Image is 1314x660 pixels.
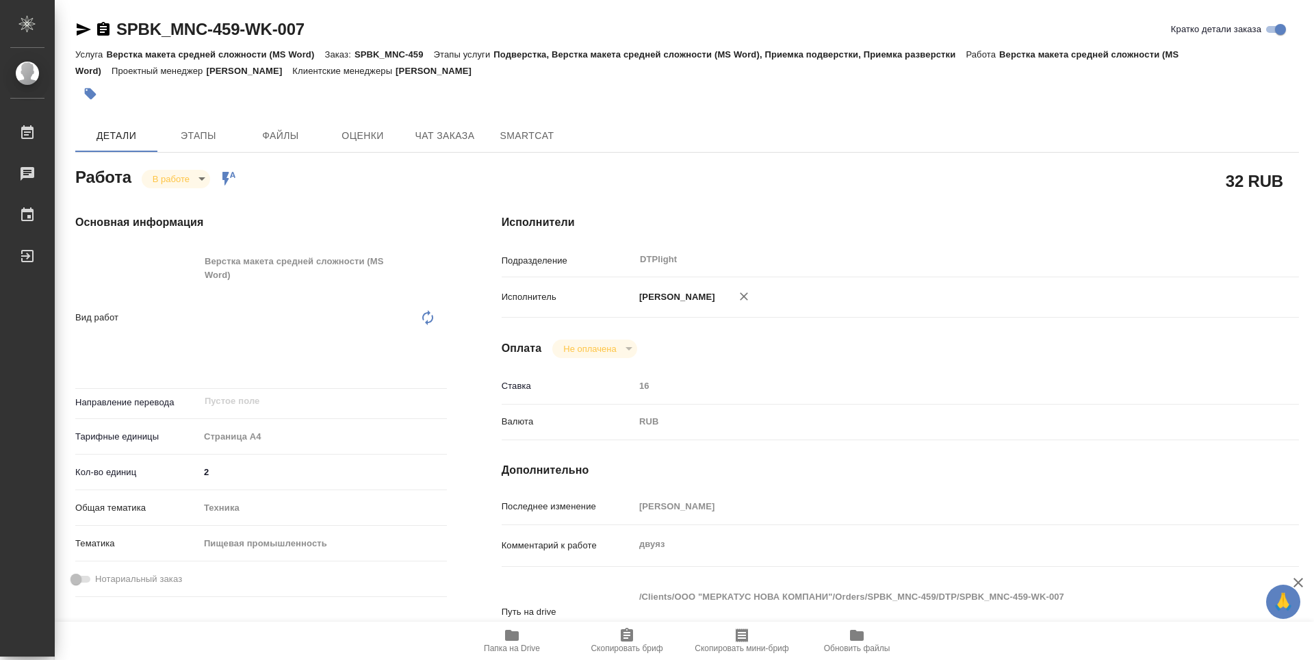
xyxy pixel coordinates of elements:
[454,622,569,660] button: Папка на Drive
[502,254,634,268] p: Подразделение
[502,415,634,429] p: Валюта
[75,466,199,479] p: Кол-во единиц
[166,127,231,144] span: Этапы
[569,622,684,660] button: Скопировать бриф
[484,644,540,653] span: Папка на Drive
[695,644,788,653] span: Скопировать мини-бриф
[149,173,194,185] button: В работе
[634,585,1233,636] textarea: /Clients/ООО "МЕРКАТУС НОВА КОМПАНИ"/Orders/SPBK_MNC-459/DTP/SPBK_MNC-459-WK-007
[634,376,1233,396] input: Пустое поле
[412,127,478,144] span: Чат заказа
[634,410,1233,433] div: RUB
[634,290,715,304] p: [PERSON_NAME]
[199,462,447,482] input: ✎ Введи что-нибудь
[106,49,324,60] p: Верстка макета средней сложности (MS Word)
[142,170,210,188] div: В работе
[75,79,105,109] button: Добавить тэг
[396,66,482,76] p: [PERSON_NAME]
[502,539,634,553] p: Комментарий к работе
[75,396,199,409] p: Направление перевода
[634,496,1233,516] input: Пустое поле
[729,281,759,312] button: Удалить исполнителя
[75,501,199,515] p: Общая тематика
[199,496,447,520] div: Техника
[83,127,149,144] span: Детали
[75,214,447,231] h4: Основная информация
[494,127,560,144] span: SmartCat
[330,127,396,144] span: Оценки
[292,66,396,76] p: Клиентские менеджеры
[75,164,131,188] h2: Работа
[502,214,1299,231] h4: Исполнители
[75,430,199,444] p: Тарифные единицы
[1272,587,1295,616] span: 🙏
[95,21,112,38] button: Скопировать ссылку
[75,619,447,635] h4: [PERSON_NAME]
[502,605,634,619] p: Путь на drive
[112,66,206,76] p: Проектный менеджер
[493,49,966,60] p: Подверстка, Верстка макета средней сложности (MS Word), Приемка подверстки, Приемка разверстки
[75,21,92,38] button: Скопировать ссылку для ЯМессенджера
[502,340,542,357] h4: Оплата
[684,622,799,660] button: Скопировать мини-бриф
[248,127,313,144] span: Файлы
[966,49,999,60] p: Работа
[552,340,636,358] div: В работе
[203,393,415,409] input: Пустое поле
[116,20,305,38] a: SPBK_MNC-459-WK-007
[1266,585,1300,619] button: 🙏
[1226,169,1283,192] h2: 32 RUB
[75,49,106,60] p: Услуга
[559,343,620,355] button: Не оплачена
[95,572,182,586] span: Нотариальный заказ
[75,311,199,325] p: Вид работ
[799,622,914,660] button: Обновить файлы
[75,537,199,550] p: Тематика
[502,379,634,393] p: Ставка
[199,425,447,448] div: Страница А4
[1171,23,1261,36] span: Кратко детали заказа
[434,49,494,60] p: Этапы услуги
[502,462,1299,479] h4: Дополнительно
[634,533,1233,556] textarea: двуяз
[199,532,447,555] div: Пищевая промышленность
[502,290,634,304] p: Исполнитель
[206,66,292,76] p: [PERSON_NAME]
[355,49,434,60] p: SPBK_MNC-459
[824,644,890,653] span: Обновить файлы
[591,644,662,653] span: Скопировать бриф
[502,500,634,513] p: Последнее изменение
[324,49,354,60] p: Заказ:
